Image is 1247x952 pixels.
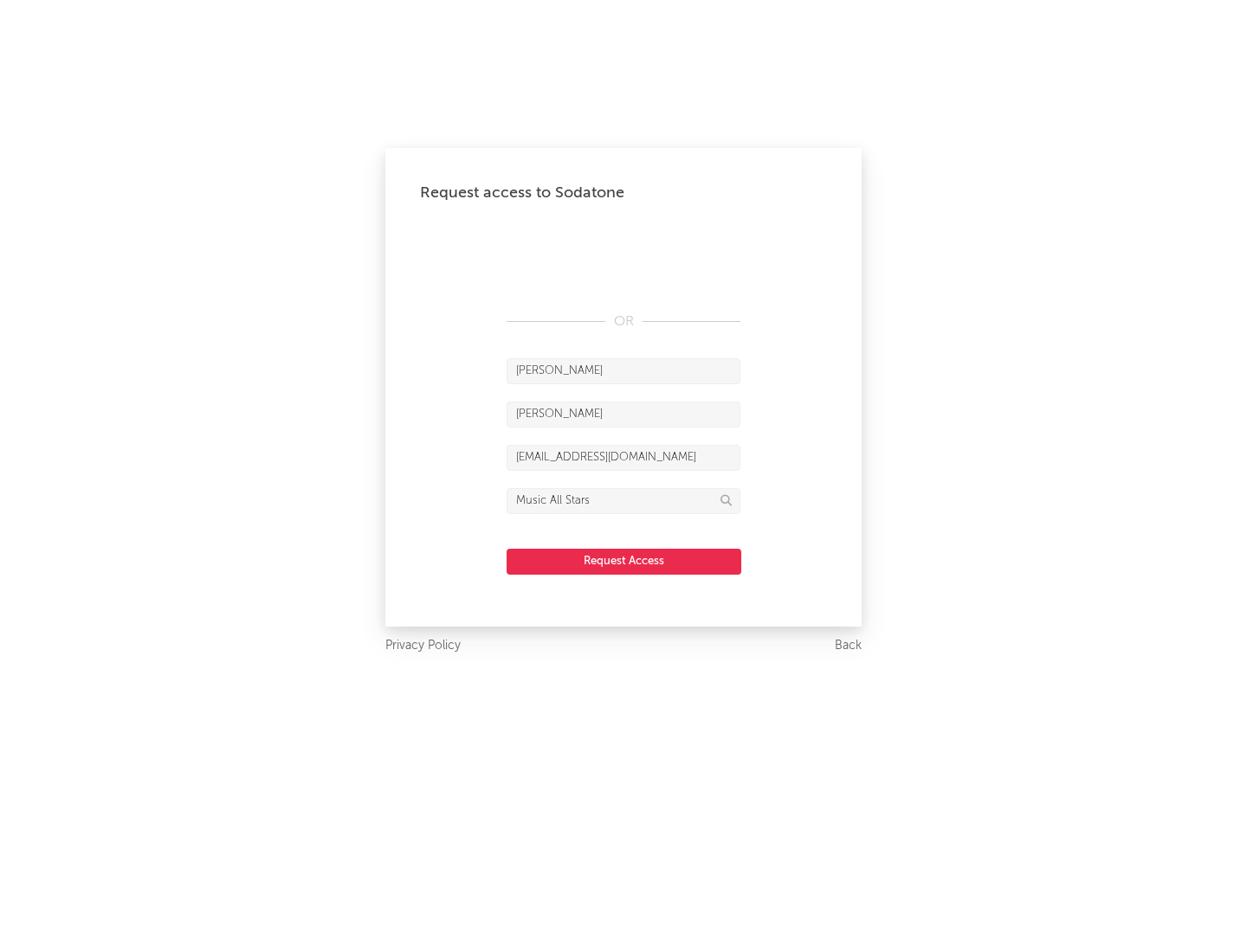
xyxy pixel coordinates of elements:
button: Request Access [507,549,741,575]
a: Privacy Policy [385,635,461,657]
input: First Name [507,358,740,384]
input: Division [507,488,740,514]
input: Last Name [507,402,740,428]
input: Email [507,445,740,471]
div: OR [507,312,740,332]
div: Request access to Sodatone [420,183,827,203]
a: Back [835,635,862,657]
